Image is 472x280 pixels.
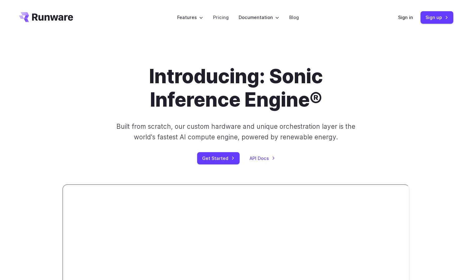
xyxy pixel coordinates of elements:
h1: Introducing: Sonic Inference Engine® [62,65,410,111]
a: Sign up [421,11,453,23]
a: Get Started [197,152,240,164]
a: Sign in [398,14,413,21]
label: Features [177,14,203,21]
a: Pricing [213,14,229,21]
a: Go to / [19,12,73,22]
label: Documentation [239,14,279,21]
a: Blog [289,14,299,21]
p: Built from scratch, our custom hardware and unique orchestration layer is the world's fastest AI ... [114,121,358,142]
a: API Docs [250,155,275,162]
